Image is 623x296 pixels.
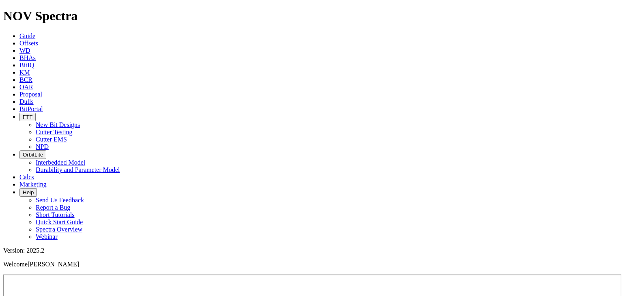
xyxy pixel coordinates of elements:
[36,159,85,166] a: Interbedded Model
[19,84,33,90] a: OAR
[19,105,43,112] a: BitPortal
[36,226,82,233] a: Spectra Overview
[19,98,34,105] a: Dulls
[19,47,30,54] a: WD
[23,114,32,120] span: FTT
[19,32,35,39] a: Guide
[36,197,84,204] a: Send Us Feedback
[19,76,32,83] a: BCR
[19,181,47,188] a: Marketing
[36,211,75,218] a: Short Tutorials
[19,113,36,121] button: FTT
[3,9,620,24] h1: NOV Spectra
[19,69,30,76] a: KM
[19,40,38,47] a: Offsets
[3,247,620,254] div: Version: 2025.2
[19,91,42,98] a: Proposal
[19,174,34,180] a: Calcs
[36,166,120,173] a: Durability and Parameter Model
[36,143,49,150] a: NPD
[19,54,36,61] a: BHAs
[19,150,46,159] button: OrbitLite
[23,152,43,158] span: OrbitLite
[28,261,79,268] span: [PERSON_NAME]
[36,136,67,143] a: Cutter EMS
[36,129,73,135] a: Cutter Testing
[3,261,620,268] p: Welcome
[36,233,58,240] a: Webinar
[36,121,80,128] a: New Bit Designs
[23,189,34,195] span: Help
[36,204,70,211] a: Report a Bug
[36,219,83,225] a: Quick Start Guide
[19,188,37,197] button: Help
[19,62,34,69] a: BitIQ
